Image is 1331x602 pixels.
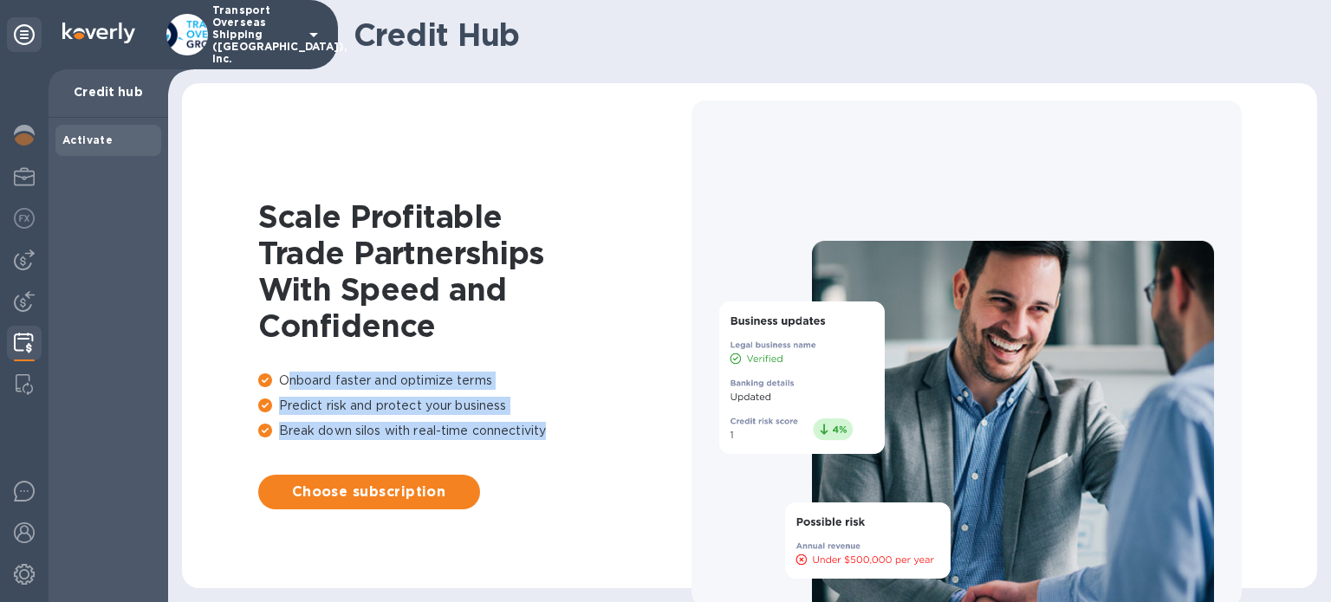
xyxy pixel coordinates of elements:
[62,133,113,146] b: Activate
[258,198,691,344] h1: Scale Profitable Trade Partnerships With Speed and Confidence
[272,482,466,502] span: Choose subscription
[62,83,154,100] p: Credit hub
[258,475,480,509] button: Choose subscription
[7,17,42,52] div: Unpin categories
[62,23,135,43] img: Logo
[14,208,35,229] img: Foreign exchange
[258,422,691,440] p: Break down silos with real-time connectivity
[258,397,691,415] p: Predict risk and protect your business
[14,333,34,353] img: Credit hub
[212,4,299,65] p: Transport Overseas Shipping ([GEOGRAPHIC_DATA]), Inc.
[258,372,691,390] p: Onboard faster and optimize terms
[14,166,35,187] img: My Profile
[354,16,1303,53] h1: Credit Hub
